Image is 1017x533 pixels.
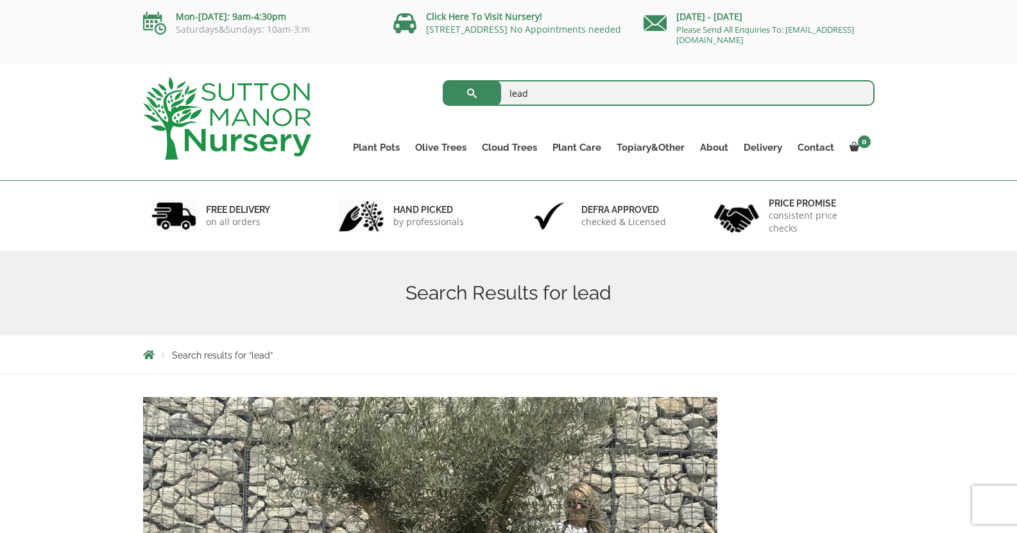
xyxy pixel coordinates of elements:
a: Click Here To Visit Nursery! [426,10,542,22]
p: checked & Licensed [581,216,666,228]
a: Delivery [736,139,790,157]
p: Saturdays&Sundays: 10am-3:m [143,24,374,35]
a: Please Send All Enquiries To: [EMAIL_ADDRESS][DOMAIN_NAME] [676,24,854,46]
h6: FREE DELIVERY [206,204,270,216]
img: 4.jpg [714,196,759,235]
a: Plant Care [545,139,609,157]
span: 0 [858,135,871,148]
a: Plant Pots [345,139,407,157]
p: consistent price checks [769,209,866,235]
a: About [692,139,736,157]
h6: hand picked [393,204,464,216]
span: Search results for “lead” [172,350,273,360]
img: logo [143,77,311,160]
img: 3.jpg [527,199,572,232]
a: Contact [790,139,842,157]
p: by professionals [393,216,464,228]
nav: Breadcrumbs [143,350,875,360]
h1: Search Results for lead [143,282,875,305]
a: Olive Trees [407,139,474,157]
input: Search... [443,80,875,106]
a: [STREET_ADDRESS] No Appointments needed [426,23,621,35]
a: Topiary&Other [609,139,692,157]
a: Cloud Trees [474,139,545,157]
img: 2.jpg [339,199,384,232]
p: on all orders [206,216,270,228]
h6: Price promise [769,198,866,209]
p: Mon-[DATE]: 9am-4:30pm [143,9,374,24]
a: 0 [842,139,875,157]
h6: Defra approved [581,204,666,216]
img: 1.jpg [151,199,196,232]
p: [DATE] - [DATE] [644,9,875,24]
